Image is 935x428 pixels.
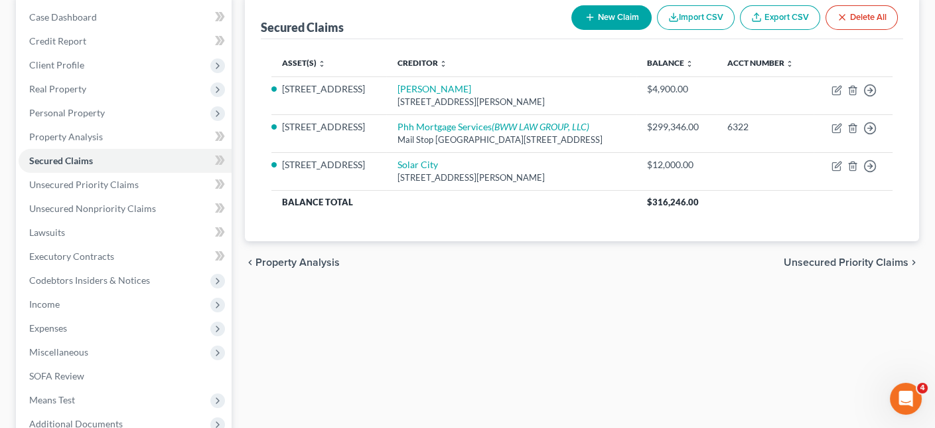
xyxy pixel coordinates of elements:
[647,120,706,134] div: $299,346.00
[19,364,232,388] a: SOFA Review
[29,394,75,405] span: Means Test
[647,58,693,68] a: Balance unfold_more
[685,60,693,68] i: unfold_more
[826,5,898,30] button: Delete All
[727,120,803,134] div: 6322
[784,257,919,268] button: Unsecured Priority Claims chevron_right
[29,227,65,238] span: Lawsuits
[19,29,232,53] a: Credit Report
[657,5,735,30] button: Import CSV
[282,82,376,96] li: [STREET_ADDRESS]
[740,5,820,30] a: Export CSV
[571,5,652,30] button: New Claim
[29,251,114,262] span: Executory Contracts
[439,60,447,68] i: unfold_more
[397,58,447,68] a: Creditor unfold_more
[19,149,232,173] a: Secured Claims
[397,83,470,94] a: [PERSON_NAME]
[908,257,919,268] i: chevron_right
[19,5,232,29] a: Case Dashboard
[29,203,156,214] span: Unsecured Nonpriority Claims
[19,125,232,149] a: Property Analysis
[282,120,376,134] li: [STREET_ADDRESS]
[397,96,625,108] div: [STREET_ADDRESS][PERSON_NAME]
[282,58,326,68] a: Asset(s) unfold_more
[19,221,232,245] a: Lawsuits
[29,11,97,23] span: Case Dashboard
[397,159,437,170] a: Solar City
[29,370,84,381] span: SOFA Review
[29,179,139,190] span: Unsecured Priority Claims
[245,257,340,268] button: chevron_left Property Analysis
[397,171,625,184] div: [STREET_ADDRESS][PERSON_NAME]
[29,155,93,166] span: Secured Claims
[255,257,340,268] span: Property Analysis
[261,19,344,35] div: Secured Claims
[727,58,794,68] a: Acct Number unfold_more
[786,60,794,68] i: unfold_more
[29,35,86,47] span: Credit Report
[29,298,60,310] span: Income
[29,59,84,70] span: Client Profile
[19,197,232,221] a: Unsecured Nonpriority Claims
[647,82,706,96] div: $4,900.00
[397,121,589,132] a: Phh Mortgage Services(BWW LAW GROUP, LLC)
[29,322,67,334] span: Expenses
[491,121,589,132] i: (BWW LAW GROUP, LLC)
[29,131,103,142] span: Property Analysis
[29,274,150,286] span: Codebtors Insiders & Notices
[647,158,706,171] div: $12,000.00
[890,383,922,415] iframe: Intercom live chat
[245,257,255,268] i: chevron_left
[29,346,88,358] span: Miscellaneous
[271,190,636,214] th: Balance Total
[19,173,232,197] a: Unsecured Priority Claims
[784,257,908,268] span: Unsecured Priority Claims
[29,83,86,94] span: Real Property
[647,197,699,207] span: $316,246.00
[29,107,105,118] span: Personal Property
[19,245,232,268] a: Executory Contracts
[318,60,326,68] i: unfold_more
[282,158,376,171] li: [STREET_ADDRESS]
[397,134,625,146] div: Mail Stop [GEOGRAPHIC_DATA][STREET_ADDRESS]
[917,383,928,393] span: 4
